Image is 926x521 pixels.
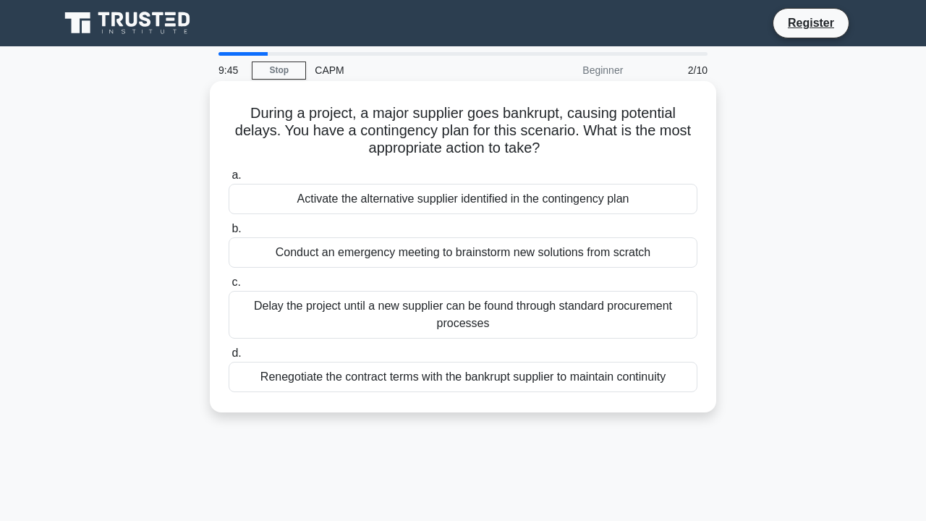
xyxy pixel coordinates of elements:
[229,237,697,268] div: Conduct an emergency meeting to brainstorm new solutions from scratch
[306,56,505,85] div: CAPM
[210,56,252,85] div: 9:45
[231,276,240,288] span: c.
[229,291,697,339] div: Delay the project until a new supplier can be found through standard procurement processes
[632,56,716,85] div: 2/10
[779,14,843,32] a: Register
[227,104,699,158] h5: During a project, a major supplier goes bankrupt, causing potential delays. You have a contingenc...
[229,184,697,214] div: Activate the alternative supplier identified in the contingency plan
[231,169,241,181] span: a.
[252,62,306,80] a: Stop
[229,362,697,392] div: Renegotiate the contract terms with the bankrupt supplier to maintain continuity
[505,56,632,85] div: Beginner
[231,222,241,234] span: b.
[231,347,241,359] span: d.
